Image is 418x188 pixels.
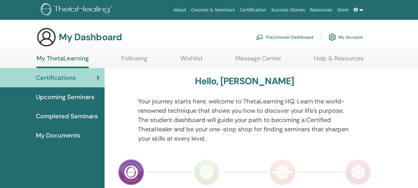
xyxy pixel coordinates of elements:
[195,76,294,87] h3: Hello, [PERSON_NAME]
[329,30,363,44] a: My Account
[36,111,98,121] span: Completed Seminars
[345,159,371,185] img: Certificate of Science
[314,55,364,67] a: Help & Resources
[194,159,220,185] img: Instructor
[269,4,308,16] a: Success Stories
[171,4,188,16] a: About
[36,92,94,102] span: Upcoming Seminars
[118,159,144,185] img: Practitioner
[59,32,122,43] h3: My Dashboard
[308,4,335,16] a: Resources
[41,3,115,17] img: logo.png
[37,27,56,47] img: generic-user-icon.jpg
[121,55,148,67] a: Following
[256,34,263,40] img: chalkboard-teacher.svg
[189,4,238,16] a: Courses & Seminars
[235,55,281,67] a: Message Center
[36,73,76,82] span: Certifications
[37,55,89,68] a: My ThetaLearning
[335,4,351,16] a: Store
[36,131,80,140] span: My Documents
[180,55,203,67] a: Wishlist
[237,4,269,16] a: Certification
[138,97,351,143] p: Your journey starts here; welcome to ThetaLearning HQ. Learn the world-renowned technique that sh...
[329,32,336,42] img: cog.svg
[269,159,295,185] img: Master
[256,30,313,44] a: Practitioner Dashboard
